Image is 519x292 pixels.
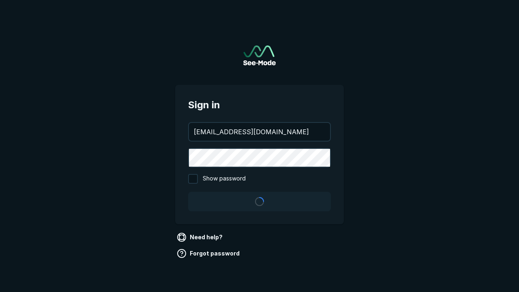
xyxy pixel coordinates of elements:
img: See-Mode Logo [243,45,276,65]
a: Go to sign in [243,45,276,65]
span: Sign in [188,98,331,112]
input: your@email.com [189,123,330,141]
a: Need help? [175,231,226,244]
a: Forgot password [175,247,243,260]
span: Show password [203,174,246,184]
